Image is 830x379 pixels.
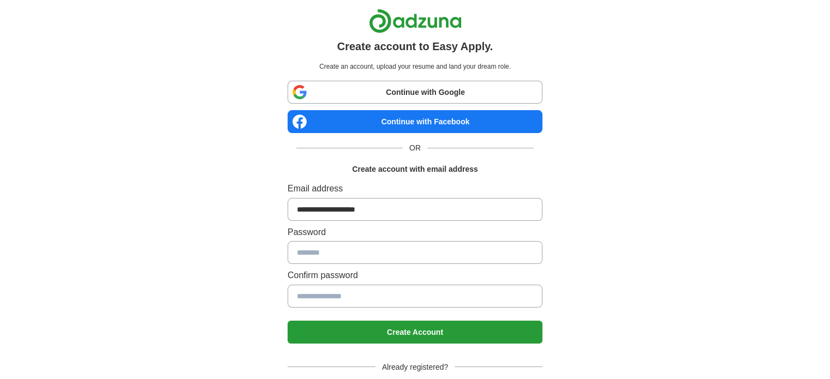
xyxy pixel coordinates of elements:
button: Create Account [288,321,542,344]
h1: Create account with email address [352,163,477,175]
p: Create an account, upload your resume and land your dream role. [290,62,540,72]
h1: Create account to Easy Apply. [337,38,493,55]
img: Adzuna logo [369,9,462,33]
label: Email address [288,182,542,196]
label: Password [288,225,542,239]
span: Already registered? [375,361,455,373]
a: Continue with Facebook [288,110,542,133]
label: Confirm password [288,268,542,282]
span: OR [403,142,427,154]
a: Continue with Google [288,81,542,104]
